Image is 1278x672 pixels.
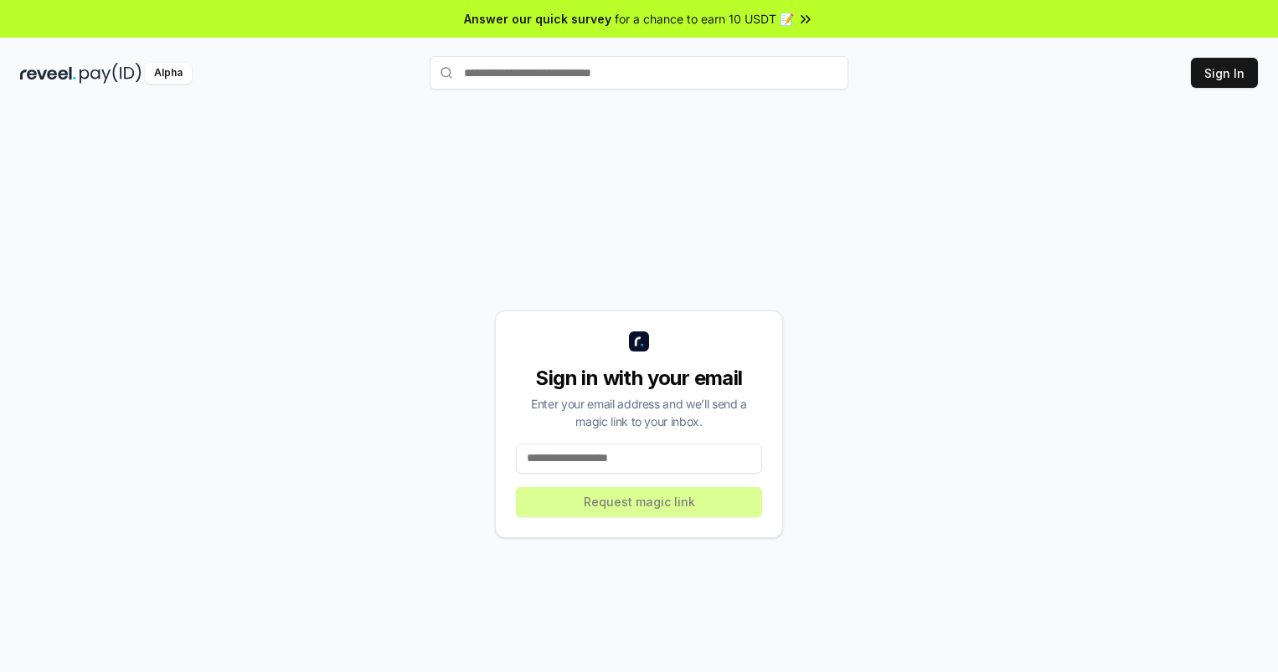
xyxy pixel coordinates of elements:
img: reveel_dark [20,63,76,84]
button: Sign In [1191,58,1258,88]
div: Sign in with your email [516,365,762,392]
span: for a chance to earn 10 USDT 📝 [615,10,794,28]
span: Answer our quick survey [464,10,611,28]
div: Enter your email address and we’ll send a magic link to your inbox. [516,395,762,430]
img: logo_small [629,331,649,351]
img: pay_id [80,63,142,84]
div: Alpha [145,63,192,84]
